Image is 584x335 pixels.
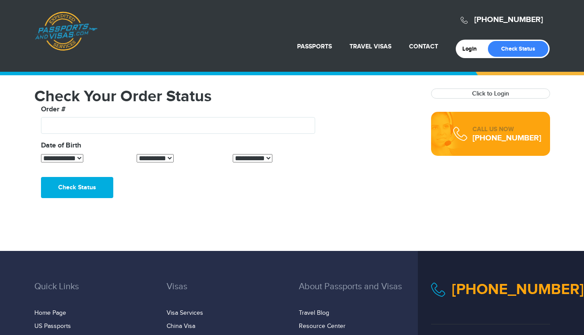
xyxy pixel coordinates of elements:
div: CALL US NOW [472,125,541,134]
button: Check Status [41,177,113,198]
div: [PHONE_NUMBER] [472,134,541,143]
a: US Passports [34,323,71,330]
h3: About Passports and Visas [299,282,418,305]
a: [PHONE_NUMBER] [452,280,584,298]
a: Visa Services [167,309,203,317]
a: Login [462,45,483,52]
a: Passports [297,43,332,50]
a: Click to Login [472,90,509,97]
a: Check Status [488,41,548,57]
a: Contact [409,43,438,50]
h3: Visas [167,282,286,305]
a: [PHONE_NUMBER] [474,15,543,25]
a: Travel Visas [350,43,391,50]
a: Passports & [DOMAIN_NAME] [35,11,97,51]
a: Resource Center [299,323,346,330]
a: Travel Blog [299,309,329,317]
label: Order # [41,104,66,115]
label: Date of Birth [41,140,81,151]
a: Home Page [34,309,66,317]
a: China Visa [167,323,195,330]
h1: Check Your Order Status [34,88,418,104]
h3: Quick Links [34,282,153,305]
